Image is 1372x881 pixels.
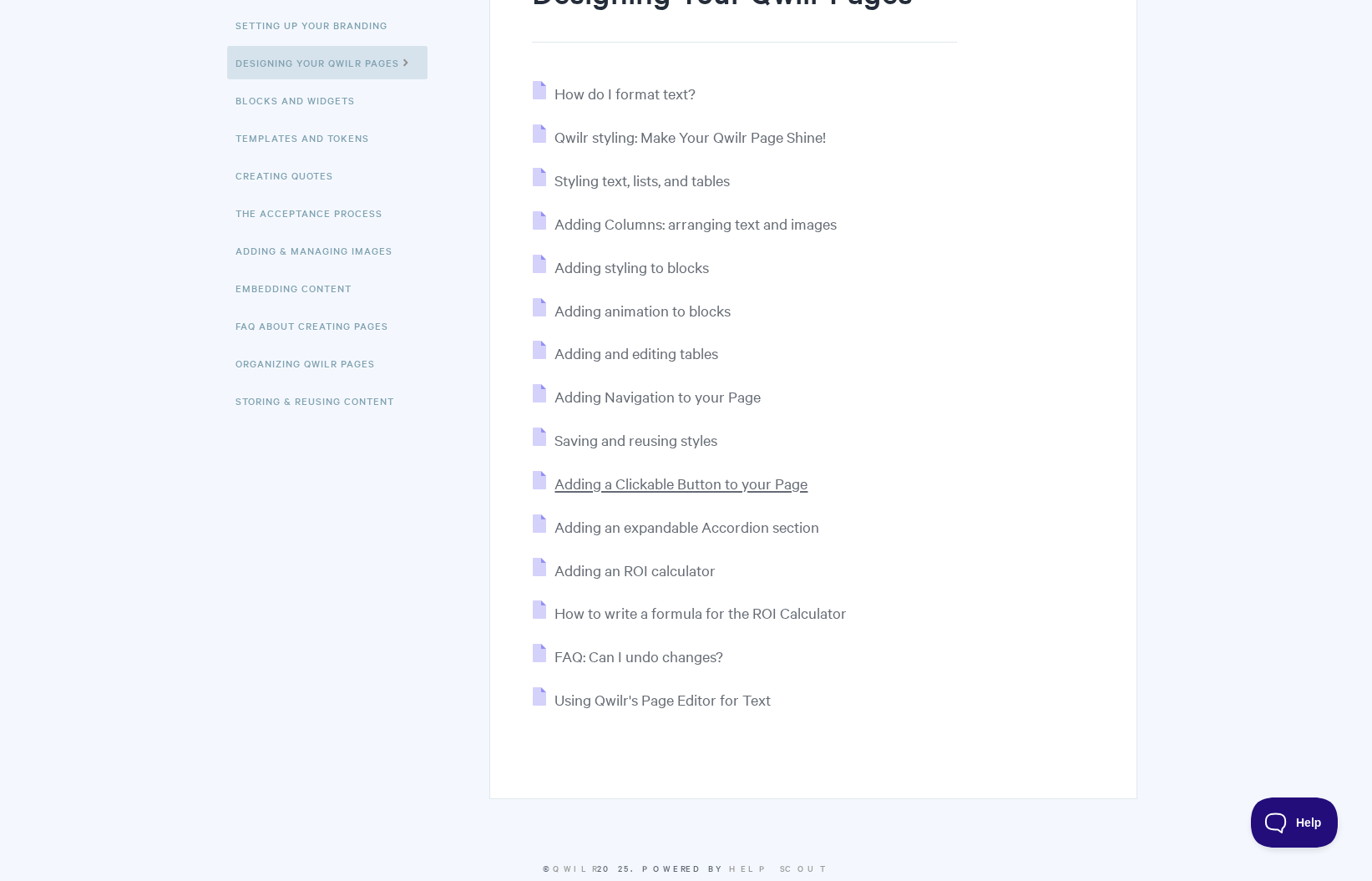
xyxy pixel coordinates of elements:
[554,603,847,622] span: How to write a formula for the ROI Calculator
[554,646,723,666] span: FAQ: Can I undo changes?
[235,121,382,154] a: Templates and Tokens
[533,84,696,103] a: How do I format text?
[554,84,696,103] span: How do I format text?
[235,347,387,380] a: Organizing Qwilr Pages
[554,214,837,233] span: Adding Columns: arranging text and images
[235,309,401,342] a: FAQ About Creating Pages
[554,517,819,536] span: Adding an expandable Accordion section
[533,127,826,146] a: Qwilr styling: Make Your Qwilr Page Shine!
[554,127,826,146] span: Qwilr styling: Make Your Qwilr Page Shine!
[642,862,830,874] span: Powered by
[533,603,847,622] a: How to write a formula for the ROI Calculator
[235,8,400,42] a: Setting up your Branding
[235,84,367,117] a: Blocks and Widgets
[533,301,731,320] a: Adding animation to blocks
[553,862,597,874] a: Qwilr
[554,473,808,493] span: Adding a Clickable Button to your Page
[235,384,407,418] a: Storing & Reusing Content
[554,690,771,709] span: Using Qwilr's Page Editor for Text
[554,560,716,580] span: Adding an ROI calculator
[554,343,718,362] span: Adding and editing tables
[554,170,730,190] span: Styling text, lists, and tables
[554,301,731,320] span: Adding animation to blocks
[235,234,405,267] a: Adding & Managing Images
[533,560,716,580] a: Adding an ROI calculator
[533,430,717,449] a: Saving and reusing styles
[235,271,364,305] a: Embedding Content
[533,646,723,666] a: FAQ: Can I undo changes?
[554,430,717,449] span: Saving and reusing styles
[533,214,837,233] a: Adding Columns: arranging text and images
[533,170,730,190] a: Styling text, lists, and tables
[533,257,709,276] a: Adding styling to blocks
[227,46,428,79] a: Designing Your Qwilr Pages
[235,861,1137,876] p: © 2025.
[729,862,830,874] a: Help Scout
[533,473,808,493] a: Adding a Clickable Button to your Page
[533,343,718,362] a: Adding and editing tables
[554,387,761,406] span: Adding Navigation to your Page
[235,196,395,230] a: The Acceptance Process
[533,387,761,406] a: Adding Navigation to your Page
[554,257,709,276] span: Adding styling to blocks
[235,159,346,192] a: Creating Quotes
[533,690,771,709] a: Using Qwilr's Page Editor for Text
[533,517,819,536] a: Adding an expandable Accordion section
[1251,797,1339,848] iframe: Toggle Customer Support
